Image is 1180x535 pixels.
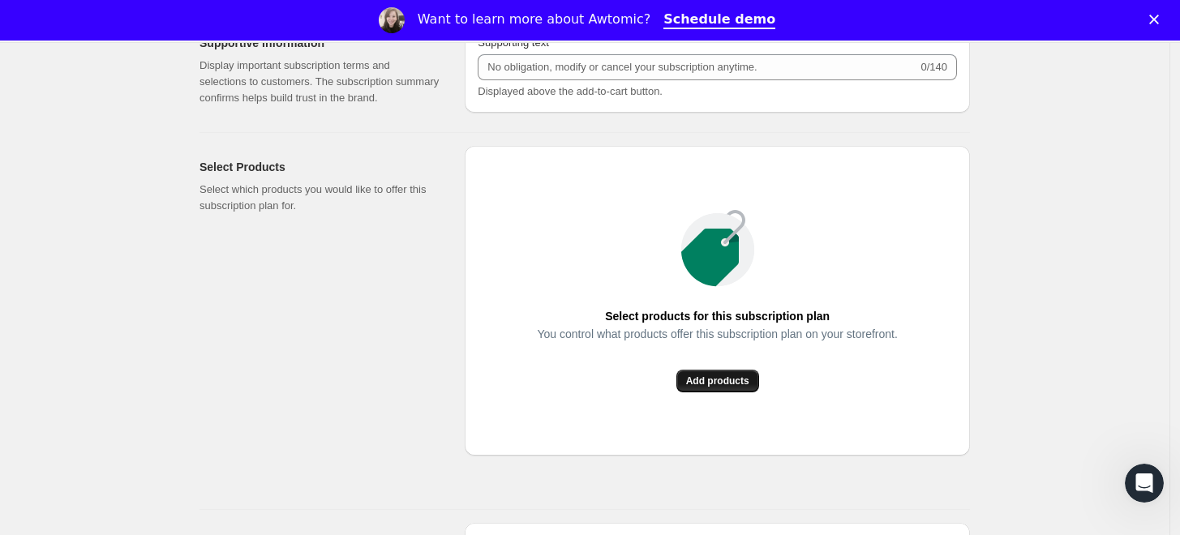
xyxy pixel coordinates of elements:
span: Displayed above the add-to-cart button. [478,85,663,97]
div: Want to learn more about Awtomic? [418,11,650,28]
span: Select products for this subscription plan [605,305,830,327]
span: You control what products offer this subscription plan on your storefront. [537,323,897,345]
div: Close [1149,15,1165,24]
iframe: Intercom live chat [1125,464,1164,503]
h2: Select Products [200,159,439,175]
input: No obligation, modify or cancel your subscription anytime. [478,54,917,80]
p: Display important subscription terms and selections to customers. The subscription summary confir... [200,58,439,106]
p: Select which products you would like to offer this subscription plan for. [200,182,439,214]
a: Schedule demo [663,11,775,29]
h2: Supportive Information [200,35,439,51]
button: Add products [676,370,759,392]
span: Add products [686,374,749,387]
img: Profile image for Emily [379,7,405,33]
